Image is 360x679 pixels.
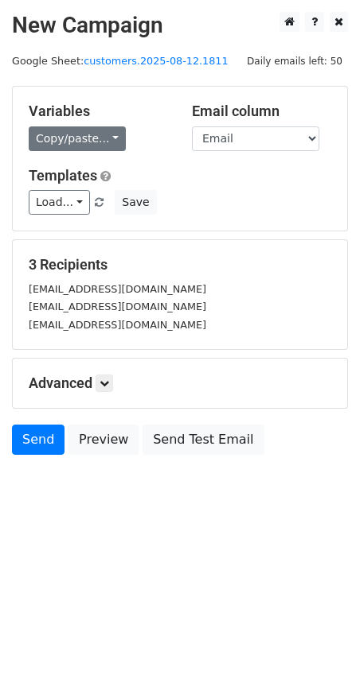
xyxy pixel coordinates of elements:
h5: Advanced [29,374,331,392]
h5: Email column [192,103,331,120]
small: [EMAIL_ADDRESS][DOMAIN_NAME] [29,319,206,331]
a: Send Test Email [143,425,264,455]
small: Google Sheet: [12,55,229,67]
a: Templates [29,167,97,184]
span: Daily emails left: 50 [241,52,348,70]
h2: New Campaign [12,12,348,39]
a: Copy/paste... [29,126,126,151]
a: Send [12,425,65,455]
h5: Variables [29,103,168,120]
a: Preview [68,425,139,455]
a: Daily emails left: 50 [241,55,348,67]
a: Load... [29,190,90,215]
small: [EMAIL_ADDRESS][DOMAIN_NAME] [29,283,206,295]
button: Save [115,190,156,215]
a: customers.2025-08-12.1811 [84,55,228,67]
h5: 3 Recipients [29,256,331,274]
iframe: Chat Widget [280,603,360,679]
small: [EMAIL_ADDRESS][DOMAIN_NAME] [29,301,206,312]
